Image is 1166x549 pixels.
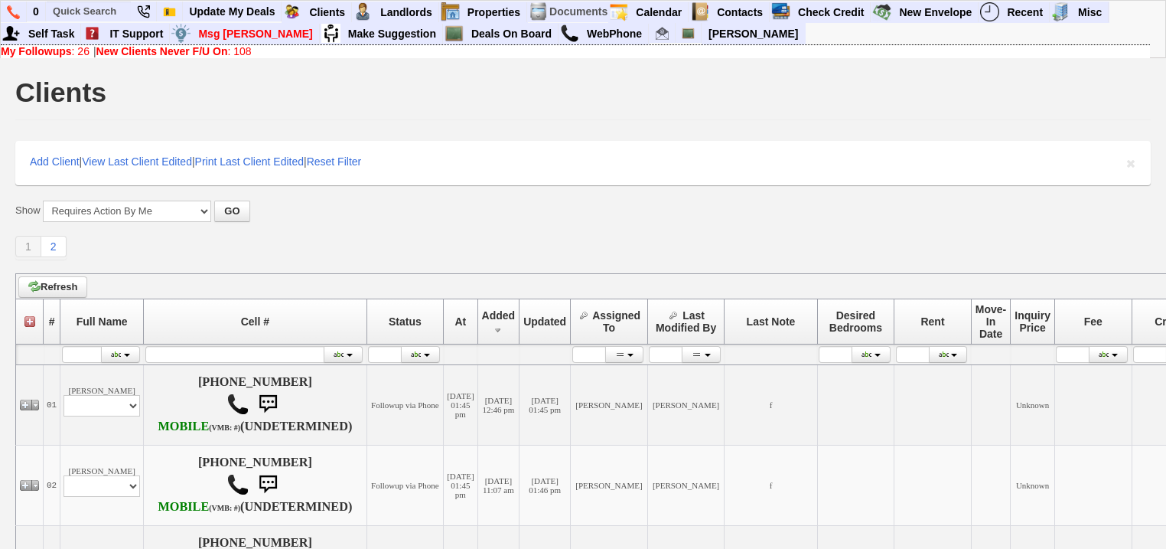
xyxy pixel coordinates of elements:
[158,420,240,433] b: AT&T Wireless
[44,364,60,445] td: 01
[183,2,282,21] a: Update My Deals
[893,2,979,22] a: New Envelope
[445,24,464,43] img: chalkboard.png
[366,445,444,525] td: Followup via Phone
[609,2,628,21] img: appt_icon.png
[560,24,579,43] img: call.png
[77,315,128,328] span: Full Name
[1,45,1150,57] div: |
[22,24,81,44] a: Self Task
[444,364,477,445] td: [DATE] 01:45 pm
[519,445,571,525] td: [DATE] 01:46 pm
[630,2,689,22] a: Calendar
[477,364,519,445] td: [DATE] 12:46 pm
[15,204,41,217] label: Show
[829,309,882,334] span: Desired Bedrooms
[980,2,999,21] img: recent.png
[465,24,559,44] a: Deals On Board
[147,375,363,435] h4: [PHONE_NUMBER] (UNDETERMINED)
[192,24,319,44] a: Msg [PERSON_NAME]
[647,445,725,525] td: [PERSON_NAME]
[477,445,519,525] td: [DATE] 11:07 am
[461,2,527,22] a: Properties
[226,473,249,496] img: call.png
[137,5,150,18] img: phone22.png
[374,2,439,22] a: Landlords
[252,389,283,420] img: sms.png
[1015,309,1050,334] span: Inquiry Price
[1001,2,1050,22] a: Recent
[15,141,1151,185] div: | | |
[60,364,144,445] td: [PERSON_NAME]
[103,24,170,44] a: IT Support
[771,2,790,21] img: creditreport.png
[1072,2,1109,22] a: Misc
[711,2,770,22] a: Contacts
[441,2,460,21] img: properties.png
[1,45,72,57] b: My Followups
[158,420,209,433] font: MOBILE
[1,45,90,57] a: My Followups: 26
[1051,2,1070,21] img: officebldg.png
[2,24,21,43] img: myadd.png
[682,27,695,40] img: chalkboard.png
[303,2,352,22] a: Clients
[656,309,716,334] span: Last Modified By
[147,456,363,515] h4: [PHONE_NUMBER] (UNDETERMINED)
[747,315,796,328] span: Last Note
[7,5,20,19] img: phone.png
[592,309,640,334] span: Assigned To
[30,155,80,168] a: Add Client
[571,445,648,525] td: [PERSON_NAME]
[529,2,548,21] img: docs.png
[725,364,817,445] td: f
[571,364,648,445] td: [PERSON_NAME]
[975,303,1006,340] span: Move-In Date
[353,2,373,21] img: landlord.png
[41,236,67,257] a: 2
[96,45,252,57] a: New Clients Never F/U On: 108
[282,2,301,21] img: clients.png
[158,500,209,514] font: MOBILE
[209,504,240,512] font: (VMB: #)
[321,24,340,43] img: su2.jpg
[702,24,804,44] a: [PERSON_NAME]
[15,236,41,257] a: 1
[1084,315,1102,328] span: Fee
[252,469,283,500] img: sms.png
[523,315,566,328] span: Updated
[83,24,102,43] img: help2.png
[482,309,516,322] span: Added
[15,79,106,106] h1: Clients
[342,24,443,44] a: Make Suggestion
[519,364,571,445] td: [DATE] 01:45 pm
[44,445,60,525] td: 02
[171,24,191,43] img: money.png
[209,423,240,432] font: (VMB: #)
[454,315,466,328] span: At
[725,445,817,525] td: f
[82,155,192,168] a: View Last Client Edited
[60,445,144,525] td: [PERSON_NAME]
[214,201,249,222] button: GO
[1011,445,1055,525] td: Unknown
[872,2,891,21] img: gmoney.png
[47,2,131,21] input: Quick Search
[198,28,312,40] font: Msg [PERSON_NAME]
[27,2,46,21] a: 0
[226,393,249,416] img: call.png
[581,24,649,44] a: WebPhone
[792,2,871,22] a: Check Credit
[18,276,87,298] a: Refresh
[96,45,228,57] b: New Clients Never F/U On
[1011,364,1055,445] td: Unknown
[549,2,608,22] td: Documents
[163,5,176,18] img: Bookmark.png
[241,315,269,328] span: Cell #
[920,315,944,328] span: Rent
[647,364,725,445] td: [PERSON_NAME]
[656,27,669,40] img: Renata@HomeSweetHomeProperties.com
[307,155,362,168] a: Reset Filter
[690,2,709,21] img: contact.png
[44,299,60,344] th: #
